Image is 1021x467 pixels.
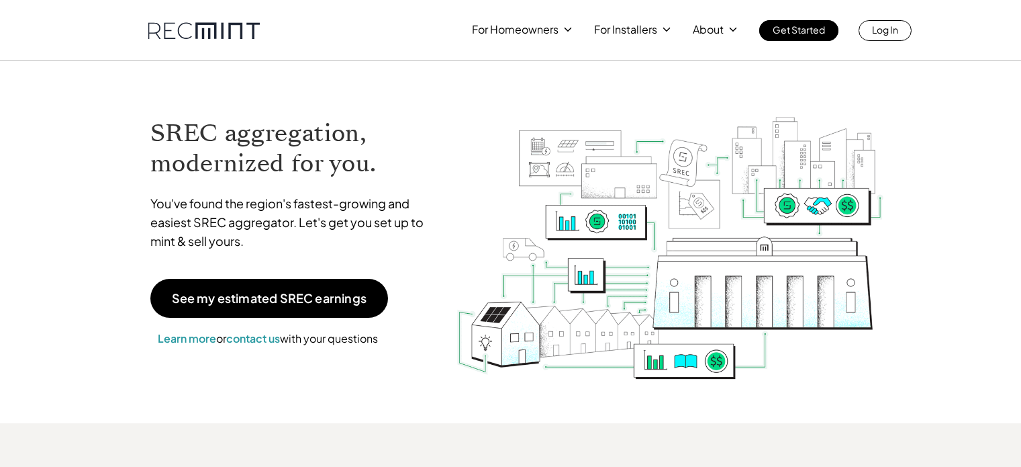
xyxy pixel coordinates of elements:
[172,292,367,304] p: See my estimated SREC earnings
[693,20,724,39] p: About
[872,20,898,39] p: Log In
[472,20,558,39] p: For Homeowners
[456,81,884,383] img: RECmint value cycle
[594,20,657,39] p: For Installers
[859,20,912,41] a: Log In
[150,118,436,179] h1: SREC aggregation, modernized for you.
[150,279,388,318] a: See my estimated SREC earnings
[150,330,385,347] p: or with your questions
[226,331,280,345] a: contact us
[759,20,838,41] a: Get Started
[158,331,216,345] a: Learn more
[150,194,436,251] p: You've found the region's fastest-growing and easiest SREC aggregator. Let's get you set up to mi...
[773,20,825,39] p: Get Started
